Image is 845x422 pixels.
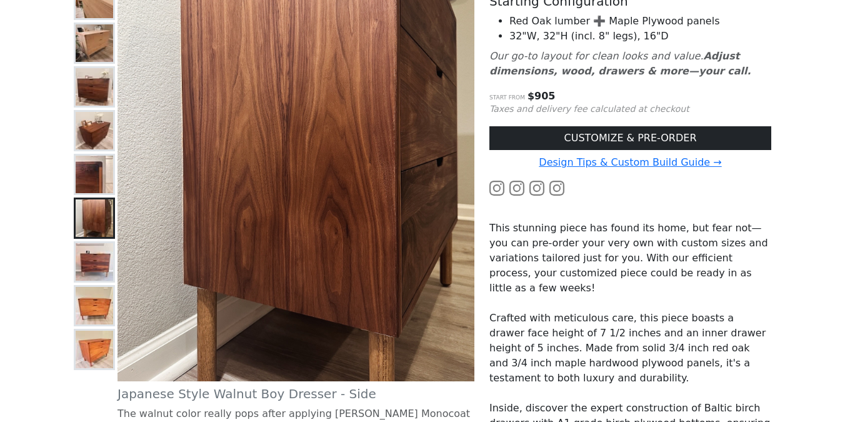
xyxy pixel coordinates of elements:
img: Japanese Style Walnut Boy Dresser - Side [76,199,113,237]
img: Japanese Style Walnut Boy Dresser - Front [76,68,113,106]
small: Start from [489,94,525,101]
img: Japanese-style 3-drawer dresser in solid Mahogany Side View [76,331,113,368]
i: Our go-to layout for clean looks and value. [489,50,751,77]
p: This stunning piece has found its home, but fear not—you can pre-order your very own with custom ... [489,221,771,296]
a: Watch the build video or pictures on Instagram [529,181,544,193]
a: Watch the build video or pictures on Instagram [489,181,504,193]
small: Taxes and delivery fee calculated at checkout [489,104,689,114]
p: Crafted with meticulous care, this piece boasts a drawer face height of 7 1/2 inches and an inner... [489,311,771,386]
a: CUSTOMIZE & PRE-ORDER [489,126,771,150]
img: Japanese Style Dresser - Left Corner [76,24,113,62]
img: Walnut Japanese Style Boy Dresser [76,243,113,281]
img: Japanese Style Walnut Boy Dresser - Drawer Face Corners Details [76,156,113,193]
li: 32"W, 32"H (incl. 8" legs), 16"D [509,29,771,44]
a: Watch the build video or pictures on Instagram [509,181,524,193]
a: Design Tips & Custom Build Guide → [539,156,721,168]
img: Japanese-style 3-drawer dresser in solid Mahogany lumber & plywood [76,287,113,324]
li: Red Oak lumber ➕ Maple Plywood panels [509,14,771,29]
a: Watch the build video or pictures on Instagram [549,181,564,193]
img: Japanese Style Walnut Boy Dresser - Top [76,112,113,149]
span: $ 905 [527,90,556,102]
h5: Japanese Style Walnut Boy Dresser - Side [117,386,474,401]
